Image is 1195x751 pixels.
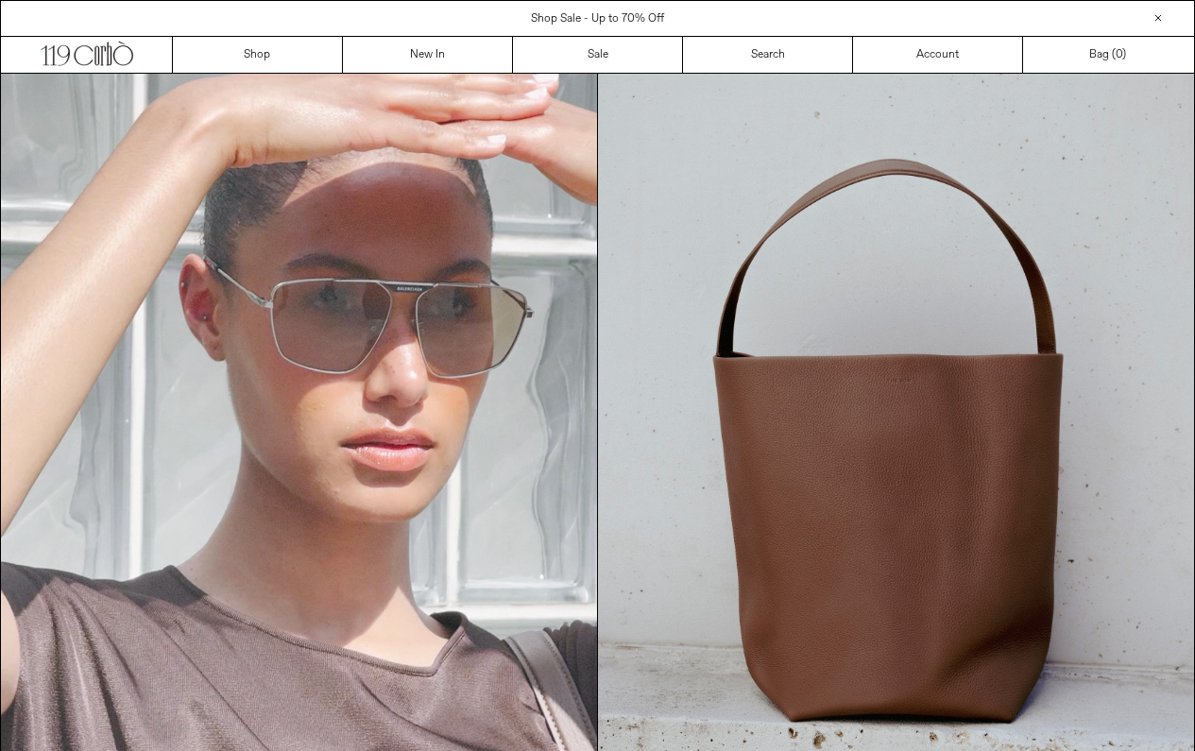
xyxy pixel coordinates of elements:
a: New In [343,37,513,73]
span: ) [1116,46,1126,63]
a: Shop Sale - Up to 70% Off [531,11,664,26]
a: Shop [173,37,343,73]
a: Search [683,37,853,73]
span: 0 [1116,47,1122,62]
a: Sale [513,37,683,73]
a: Bag () [1023,37,1193,73]
a: Account [853,37,1023,73]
